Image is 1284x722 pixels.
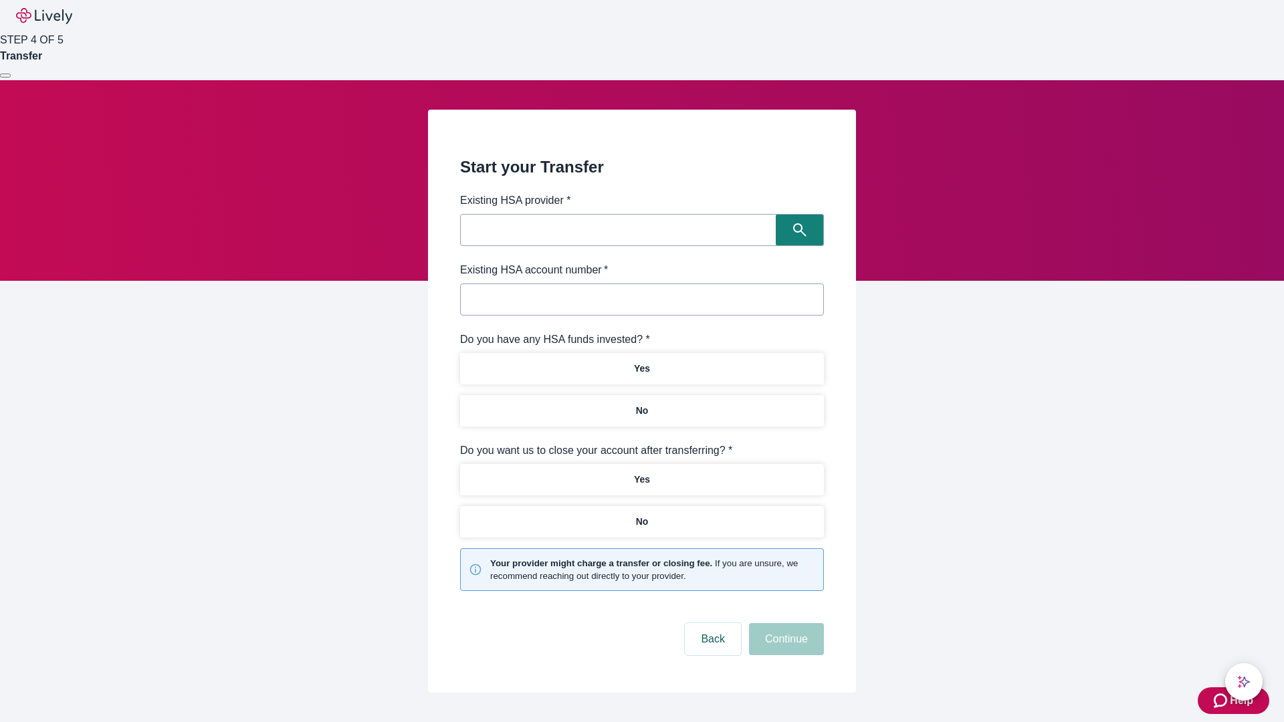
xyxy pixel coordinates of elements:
label: Existing HSA provider * [460,193,570,209]
p: Yes [634,473,650,487]
p: No [636,515,649,529]
img: Lively [16,8,72,24]
h2: Start your Transfer [460,155,824,179]
button: Search icon [776,214,824,246]
svg: Lively AI Assistant [1237,675,1251,689]
button: No [460,506,824,537]
button: chat [1225,663,1263,701]
span: Help [1230,693,1253,709]
p: No [636,404,649,418]
button: Zendesk support iconHelp [1198,687,1269,714]
button: Yes [460,464,824,495]
svg: Zendesk support icon [1214,693,1230,709]
label: Do you have any HSA funds invested? * [460,332,650,348]
p: Yes [634,362,650,376]
button: Yes [460,353,824,384]
strong: Your provider might charge a transfer or closing fee. [490,558,712,568]
button: No [460,395,824,427]
label: Do you want us to close your account after transferring? * [460,443,732,459]
svg: Search icon [793,223,807,237]
label: Existing HSA account number [460,262,608,278]
button: Back [685,623,741,655]
input: Search input [464,221,776,239]
small: If you are unsure, we recommend reaching out directly to your provider. [490,557,815,582]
